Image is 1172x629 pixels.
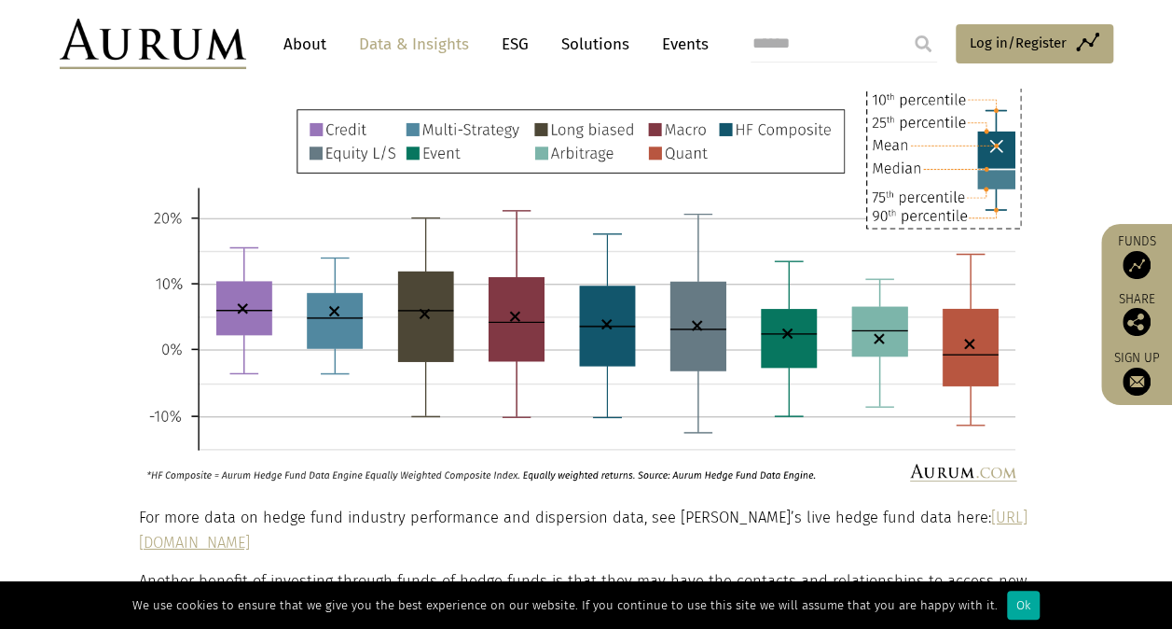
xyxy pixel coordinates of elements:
[1123,251,1151,279] img: Access Funds
[1110,293,1163,336] div: Share
[904,25,942,63] input: Submit
[139,509,1027,551] a: [URL][DOMAIN_NAME]
[60,19,246,69] img: Aurum
[492,27,538,62] a: ESG
[552,27,639,62] a: Solutions
[970,32,1067,54] span: Log in/Register
[1123,308,1151,336] img: Share this post
[139,506,1029,555] p: For more data on hedge fund industry performance and dispersion data, see [PERSON_NAME]’s live he...
[1110,350,1163,396] a: Sign up
[1123,368,1151,396] img: Sign up to our newsletter
[1007,591,1040,620] div: Ok
[139,569,1029,619] p: Another benefit of investing through funds of hedge funds is that they may have the contacts and ...
[956,24,1113,63] a: Log in/Register
[1110,233,1163,279] a: Funds
[274,27,336,62] a: About
[350,27,478,62] a: Data & Insights
[653,27,709,62] a: Events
